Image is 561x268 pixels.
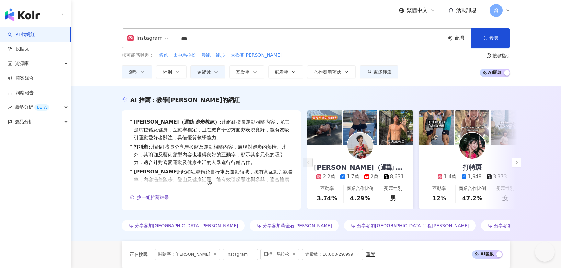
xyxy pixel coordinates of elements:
[462,194,482,202] div: 47.2%
[455,110,489,145] img: post-image
[137,195,169,200] span: 換一組推薦結果
[231,52,282,59] span: 太魯閣[PERSON_NAME]
[155,249,220,260] span: 關鍵字：[PERSON_NAME]
[8,75,34,82] a: 商案媒合
[8,105,12,110] span: rise
[456,7,477,13] span: 活動訊息
[275,70,289,75] span: 觀看率
[535,242,555,262] iframe: Help Scout Beacon - Open
[148,144,150,150] span: :
[190,65,225,78] button: 追蹤數
[5,8,40,21] img: logo
[134,119,220,125] a: [PERSON_NAME]（運動 跑步教練）
[179,169,181,175] span: :
[492,53,510,58] div: 搜尋指引
[317,194,337,202] div: 3.74%
[230,52,282,59] button: 太魯閣[PERSON_NAME]
[236,70,250,75] span: 互動率
[216,52,225,59] span: 跑步
[134,169,179,175] a: [PERSON_NAME]
[307,163,413,172] div: [PERSON_NAME]（運動 跑步教練）
[268,65,303,78] button: 觀看率
[487,53,491,58] span: question-circle
[307,65,356,78] button: 合作費用預估
[15,100,49,115] span: 趨勢分析
[15,115,33,129] span: 競品分析
[8,31,35,38] a: searchAI 找網紅
[129,70,138,75] span: 類型
[444,173,456,180] div: 1.4萬
[407,7,428,14] span: 繁體中文
[134,168,293,191] span: 此網紅專精於自行車及運動領域，擁有高互動與觀看率，內容涵蓋跑步、登山及健康話題，能有效引起關注與參與，適合推廣運動相關產品及活動。
[390,173,404,180] div: 8,631
[122,52,154,59] span: 您可能感興趣：
[223,249,258,260] span: Instagram
[459,185,486,192] div: 商業合作比例
[459,133,485,159] img: KOL Avatar
[122,65,152,78] button: 類型
[350,194,370,202] div: 4.29%
[159,52,168,59] span: 路跑
[343,110,377,145] img: post-image
[307,145,413,209] a: [PERSON_NAME]（運動 跑步教練）2.2萬1.7萬2萬8,631互動率3.74%商業合作比例4.29%受眾性別男
[260,249,299,260] span: 田徑、馬拉松
[135,223,238,228] span: 分享參加[GEOGRAPHIC_DATA][PERSON_NAME]
[471,28,510,48] button: 搜尋
[130,252,152,257] span: 正在搜尋 ：
[489,36,498,41] span: 搜尋
[158,52,168,59] button: 路跑
[432,194,446,202] div: 12%
[134,144,148,150] a: 打特斑
[320,185,334,192] div: 互動率
[491,110,525,145] img: post-image
[127,33,163,43] div: Instagram
[34,104,49,111] div: BETA
[493,173,507,180] div: 3,373
[302,249,363,260] span: 追蹤數：10,000-29,999
[373,69,392,74] span: 更多篩選
[347,185,374,192] div: 商業合作比例
[173,52,196,59] button: 田中馬拉松
[384,185,402,192] div: 受眾性別
[347,173,359,180] div: 1.7萬
[454,35,471,41] div: 台灣
[419,110,454,145] img: post-image
[502,194,508,202] div: 女
[314,70,341,75] span: 合作費用預估
[357,223,469,228] span: 分享參加[GEOGRAPHIC_DATA]半程[PERSON_NAME]
[496,185,514,192] div: 受眾性別
[197,70,211,75] span: 追蹤數
[347,133,373,159] img: KOL Avatar
[15,56,29,71] span: 資源庫
[134,143,293,166] span: 此網紅擅長分享馬拉鬆及運動相關內容，展現對跑步的熱情。此外，其瑜珈及藝術類型內容也獲得良好的互動率，顯示其多元化的吸引力，適合針對喜愛運動及健康生活的人羣進行行銷合作。
[8,46,29,52] a: 找貼文
[307,110,342,145] img: post-image
[323,173,335,180] div: 2.2萬
[263,223,332,228] span: 分享參加萬金石[PERSON_NAME]
[390,194,396,202] div: 男
[130,118,293,141] div: •
[456,163,488,172] div: 打特斑
[229,65,264,78] button: 互動率
[156,65,187,78] button: 性別
[130,193,169,202] button: 換一組推薦結果
[130,96,240,104] div: AI 推薦 ：
[201,52,211,59] span: 晨跑
[163,70,172,75] span: 性別
[468,173,482,180] div: 1,948
[201,52,211,59] button: 晨跑
[448,36,452,41] span: environment
[366,252,375,257] div: 重置
[360,65,398,78] button: 更多篩選
[371,173,379,180] div: 2萬
[130,168,293,191] div: •
[419,145,525,209] a: 打特斑1.4萬1,9483,373互動率12%商業合作比例47.2%受眾性別女
[494,7,498,14] span: 窕
[216,52,225,59] button: 跑步
[432,185,446,192] div: 互動率
[8,90,34,96] a: 洞察報告
[134,118,293,141] span: 此網紅擅長運動相關內容，尤其是馬拉鬆及健身，互動率穩定，且在教育學習方面亦表現良好，能有效吸引運動愛好者關注，具備優質教學能力。
[379,110,413,145] img: post-image
[220,119,222,125] span: :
